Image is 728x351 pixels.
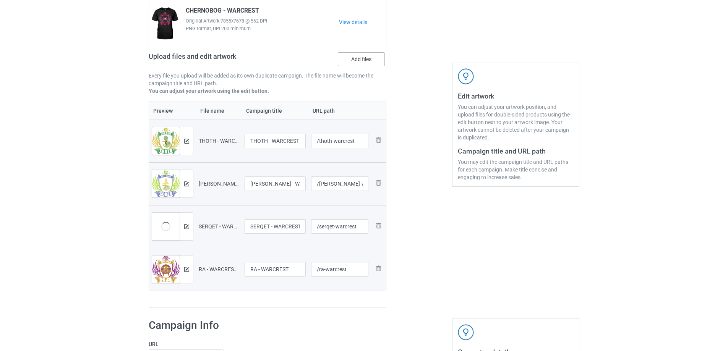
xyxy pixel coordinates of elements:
img: svg+xml;base64,PD94bWwgdmVyc2lvbj0iMS4wIiBlbmNvZGluZz0iVVRGLTgiPz4KPHN2ZyB3aWR0aD0iMjhweCIgaGVpZ2... [374,264,383,273]
th: File name [196,102,242,120]
div: SERQET - WARCREST.png [199,223,239,230]
label: Add files [338,52,385,66]
th: Campaign title [242,102,308,120]
img: svg+xml;base64,PD94bWwgdmVyc2lvbj0iMS4wIiBlbmNvZGluZz0iVVRGLTgiPz4KPHN2ZyB3aWR0aD0iMTRweCIgaGVpZ2... [184,267,189,272]
h1: Campaign Info [149,319,376,332]
b: You can adjust your artwork using the edit button. [149,88,269,94]
span: Original Artwork 7855x7678 @ 562 DPI [186,17,339,25]
th: Preview [149,102,196,120]
div: You may edit the campaign title and URL paths for each campaign. Make title concise and engaging ... [458,158,574,181]
img: svg+xml;base64,PD94bWwgdmVyc2lvbj0iMS4wIiBlbmNvZGluZz0iVVRGLTgiPz4KPHN2ZyB3aWR0aD0iMjhweCIgaGVpZ2... [374,136,383,145]
a: View details [339,18,386,26]
img: svg+xml;base64,PD94bWwgdmVyc2lvbj0iMS4wIiBlbmNvZGluZz0iVVRGLTgiPz4KPHN2ZyB3aWR0aD0iMTRweCIgaGVpZ2... [184,181,189,186]
div: You can adjust your artwork position, and upload files for double-sided products using the edit b... [458,103,574,141]
h2: Upload files and edit artwork [149,52,291,66]
img: svg+xml;base64,PD94bWwgdmVyc2lvbj0iMS4wIiBlbmNvZGluZz0iVVRGLTgiPz4KPHN2ZyB3aWR0aD0iMjhweCIgaGVpZ2... [374,221,383,230]
img: svg+xml;base64,PD94bWwgdmVyc2lvbj0iMS4wIiBlbmNvZGluZz0iVVRGLTgiPz4KPHN2ZyB3aWR0aD0iMTRweCIgaGVpZ2... [184,139,189,144]
span: CHERNOBOG - WARCREST [186,7,259,17]
h3: Edit artwork [458,92,574,100]
img: original.png [152,256,180,282]
img: original.png [152,127,180,154]
th: URL path [308,102,371,120]
span: PNG format, DPI 200 minimum [186,25,339,32]
div: [PERSON_NAME] - WARCREST.png [199,180,239,188]
div: RA - WARCREST.png [199,265,239,273]
img: svg+xml;base64,PD94bWwgdmVyc2lvbj0iMS4wIiBlbmNvZGluZz0iVVRGLTgiPz4KPHN2ZyB3aWR0aD0iMTRweCIgaGVpZ2... [184,224,189,229]
label: URL [149,340,376,348]
img: svg+xml;base64,PD94bWwgdmVyc2lvbj0iMS4wIiBlbmNvZGluZz0iVVRGLTgiPz4KPHN2ZyB3aWR0aD0iNDJweCIgaGVpZ2... [458,68,474,84]
h3: Campaign title and URL path [458,147,574,155]
img: original.png [152,170,180,197]
p: Every file you upload will be added as its own duplicate campaign. The file name will become the ... [149,72,386,87]
div: THOTH - WARCREST.png [199,137,239,145]
img: svg+xml;base64,PD94bWwgdmVyc2lvbj0iMS4wIiBlbmNvZGluZz0iVVRGLTgiPz4KPHN2ZyB3aWR0aD0iNDJweCIgaGVpZ2... [458,324,474,340]
img: svg+xml;base64,PD94bWwgdmVyc2lvbj0iMS4wIiBlbmNvZGluZz0iVVRGLTgiPz4KPHN2ZyB3aWR0aD0iMjhweCIgaGVpZ2... [374,178,383,188]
